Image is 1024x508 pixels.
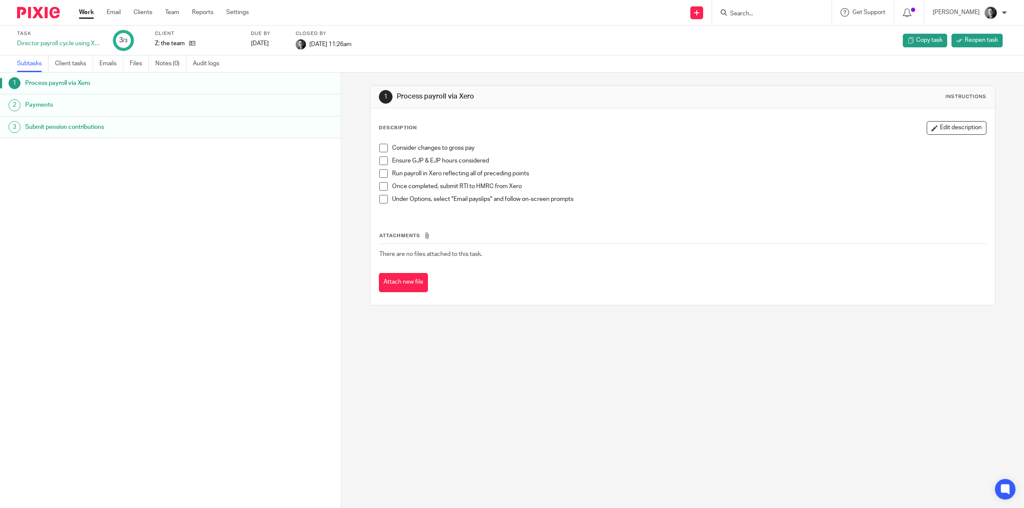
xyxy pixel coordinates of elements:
button: Attach new file [379,273,428,292]
a: Team [165,8,179,17]
div: 3 [119,35,128,45]
span: [DATE] 11:26am [309,41,352,47]
label: Due by [251,30,285,37]
small: /3 [123,38,128,43]
h1: Process payroll via Xero [397,92,701,101]
input: Search [729,10,806,18]
a: Subtasks [17,55,49,72]
span: Copy task [916,36,943,44]
p: Description [379,125,417,131]
span: There are no files attached to this task. [379,251,482,257]
a: Emails [99,55,123,72]
p: Ensure GJP & EJP hours considered [392,157,986,165]
div: 1 [379,90,393,104]
span: Get Support [852,9,885,15]
img: Pixie [17,7,60,18]
h1: Submit pension contributions [25,121,230,134]
p: Consider changes to gross pay [392,144,986,152]
a: Email [107,8,121,17]
div: Director payroll cycle using Xero for the month of ... [17,39,102,48]
a: Reopen task [951,34,1003,47]
div: 3 [9,121,20,133]
a: Files [130,55,149,72]
p: Run payroll in Xero reflecting all of preceding points [392,169,986,178]
label: Task [17,30,102,37]
span: Attachments [379,233,420,238]
div: 2 [9,99,20,111]
h1: Payments [25,99,230,111]
a: Reports [192,8,213,17]
div: [DATE] [251,39,285,48]
span: Reopen task [965,36,998,44]
img: DSC_9061-3.jpg [296,39,306,49]
a: Audit logs [193,55,226,72]
p: Once completed, submit RTI to HMRC from Xero [392,182,986,191]
a: Clients [134,8,152,17]
a: Notes (0) [155,55,186,72]
a: Copy task [903,34,947,47]
img: DSC_9061-3.jpg [984,6,998,20]
p: [PERSON_NAME] [933,8,980,17]
a: Client tasks [55,55,93,72]
a: Work [79,8,94,17]
div: 1 [9,77,20,89]
p: Under Options, select "Email payslips" and follow on-screen prompts [392,195,986,203]
button: Edit description [927,121,986,135]
div: Instructions [945,93,986,100]
h1: Process payroll via Xero [25,77,230,90]
label: Closed by [296,30,352,37]
p: Z: the team [155,39,185,48]
a: Settings [226,8,249,17]
label: Client [155,30,240,37]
